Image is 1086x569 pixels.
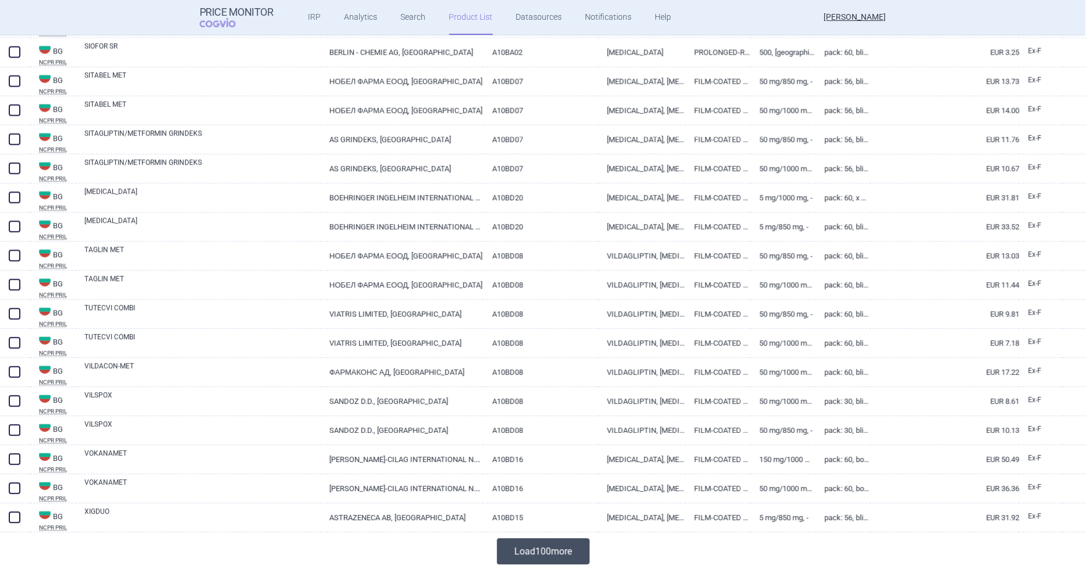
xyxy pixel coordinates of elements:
[1028,279,1042,287] span: Ex-factory price
[686,387,751,415] a: FILM-COATED TABLET
[321,358,484,386] a: ФАРМАКОНС АД, [GEOGRAPHIC_DATA]
[30,303,76,327] a: BGBGNCPR PRIL
[870,67,1020,95] a: EUR 13.73
[816,416,870,444] a: Pack: 30, Blister PA/Al/PVC/Al
[1028,163,1042,171] span: Ex-factory price
[39,478,51,490] img: Bulgaria
[30,273,76,298] a: BGBGNCPR PRIL
[1020,188,1063,205] a: Ex-F
[870,241,1020,270] a: EUR 13.03
[484,387,598,415] a: A10BD08
[870,183,1020,212] a: EUR 31.81
[30,215,76,240] a: BGBGNCPR PRIL
[598,503,685,532] a: [MEDICAL_DATA], [MEDICAL_DATA]
[321,125,484,154] a: AS GRINDEKS, [GEOGRAPHIC_DATA]
[39,187,51,199] img: Bulgaria
[598,358,685,386] a: VILDAGLIPTIN, [MEDICAL_DATA]
[870,212,1020,241] a: EUR 33.52
[1020,421,1063,438] a: Ex-F
[1020,392,1063,409] a: Ex-F
[200,18,252,27] span: COGVIO
[870,38,1020,66] a: EUR 3.25
[84,244,321,265] a: TAGLIN MET
[1020,304,1063,322] a: Ex-F
[751,300,816,328] a: 50 mg/850 mg, -
[1028,308,1042,316] span: Ex-factory price
[816,474,870,503] a: Pack: 60, Bottle
[598,474,685,503] a: [MEDICAL_DATA], [MEDICAL_DATA]
[30,128,76,152] a: BGBGNCPR PRIL
[30,186,76,211] a: BGBGNCPR PRIL
[39,391,51,403] img: Bulgaria
[1028,250,1042,258] span: Ex-factory price
[321,96,484,125] a: НОБЕЛ ФАРМА ЕООД, [GEOGRAPHIC_DATA]
[39,100,51,112] img: Bulgaria
[1020,508,1063,525] a: Ex-F
[30,506,76,531] a: BGBGNCPR PRIL
[751,416,816,444] a: 50 mg/850 mg, -
[870,271,1020,299] a: EUR 11.44
[39,525,76,531] abbr: NCPR PRIL — National Council on Prices and Reimbursement of Medicinal Products, Bulgaria. Registe...
[321,445,484,474] a: [PERSON_NAME]-CILAG INTERNATIONAL N.V., [GEOGRAPHIC_DATA]
[751,38,816,66] a: 500, [GEOGRAPHIC_DATA]
[321,67,484,95] a: НОБЕЛ ФАРМА ЕООД, [GEOGRAPHIC_DATA]
[870,445,1020,474] a: EUR 50.49
[39,176,76,182] abbr: NCPR PRIL — National Council on Prices and Reimbursement of Medicinal Products, Bulgaria. Registe...
[870,300,1020,328] a: EUR 9.81
[816,300,870,328] a: Pack: 60, Blister OPA/Al/PVC
[1028,47,1042,55] span: Ex-factory price
[39,234,76,240] abbr: NCPR PRIL — National Council on Prices and Reimbursement of Medicinal Products, Bulgaria. Registe...
[751,474,816,503] a: 50 mg/1000 mg, -
[84,70,321,91] a: SITABEL MET
[1020,159,1063,176] a: Ex-F
[200,6,274,18] strong: Price Monitor
[30,70,76,94] a: BGBGNCPR PRIL
[598,387,685,415] a: VILDAGLIPTIN, [MEDICAL_DATA]
[484,474,598,503] a: A10BD16
[39,379,76,385] abbr: NCPR PRIL — National Council on Prices and Reimbursement of Medicinal Products, Bulgaria. Registe...
[598,329,685,357] a: VILDAGLIPTIN, [MEDICAL_DATA]
[39,205,76,211] abbr: NCPR PRIL — National Council on Prices and Reimbursement of Medicinal Products, Bulgaria. Registe...
[816,358,870,386] a: Pack: 60, Blister OPA/Al/PVC/Al
[39,408,76,414] abbr: NCPR PRIL — National Council on Prices and Reimbursement of Medicinal Products, Bulgaria. Registe...
[84,303,321,323] a: TUTECVI COMBI
[321,183,484,212] a: BOEHRINGER INGELHEIM INTERNATIONAL GMBH, [GEOGRAPHIC_DATA]
[816,96,870,125] a: Pack: 56, Blister PVC/PE/PVDC/Al
[84,390,321,411] a: VILSPOX
[84,506,321,527] a: XIGDUO
[84,419,321,440] a: VILSPOX
[39,333,51,344] img: Bulgaria
[84,186,321,207] a: [MEDICAL_DATA]
[598,241,685,270] a: VILDAGLIPTIN, [MEDICAL_DATA]
[39,246,51,257] img: Bulgaria
[84,99,321,120] a: SITABEL MET
[497,538,590,564] button: Load100more
[321,38,484,66] a: BERLIN - CHEMIE AG, [GEOGRAPHIC_DATA]
[1028,396,1042,404] span: Ex-factory price
[321,154,484,183] a: AS GRINDEKS, [GEOGRAPHIC_DATA]
[484,503,598,532] a: A10BD15
[30,157,76,182] a: BGBGNCPR PRIL
[751,503,816,532] a: 5 mg/850 mg, -
[816,154,870,183] a: Pack: 56, Blister PVC/PVDC/Al
[816,212,870,241] a: Pack: 60, Blister x 1 tablets (unit dose)
[1020,246,1063,264] a: Ex-F
[30,99,76,123] a: BGBGNCPR PRIL
[1028,337,1042,346] span: Ex-factory price
[816,445,870,474] a: Pack: 60, Bottle
[39,449,51,461] img: Bulgaria
[816,329,870,357] a: Pack: 60, Blister OPA/Al/PVC
[30,448,76,472] a: BGBGNCPR PRIL
[321,416,484,444] a: SANDOZ D.D., [GEOGRAPHIC_DATA]
[686,329,751,357] a: FILM-COATED TABLET
[686,154,751,183] a: FILM-COATED TABLET
[870,474,1020,503] a: EUR 36.36
[686,38,751,66] a: PROLONGED-RELEASE TABLET
[39,147,76,152] abbr: NCPR PRIL — National Council on Prices and Reimbursement of Medicinal Products, Bulgaria. Registe...
[816,271,870,299] a: Pack: 60, Blister Al/Al
[39,350,76,356] abbr: NCPR PRIL — National Council on Prices and Reimbursement of Medicinal Products, Bulgaria. Registe...
[484,445,598,474] a: A10BD16
[39,507,51,519] img: Bulgaria
[751,67,816,95] a: 50 mg/850 mg, -
[598,96,685,125] a: [MEDICAL_DATA], [MEDICAL_DATA]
